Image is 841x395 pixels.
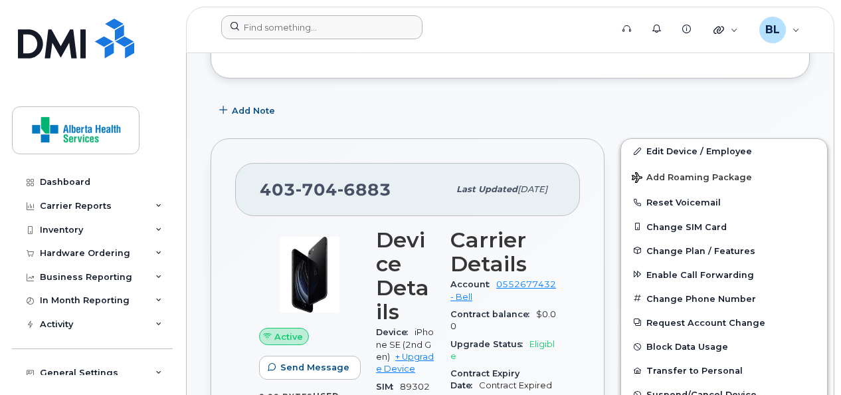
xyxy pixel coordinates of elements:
[517,184,547,194] span: [DATE]
[765,22,780,38] span: BL
[376,327,415,337] span: Device
[376,327,434,362] span: iPhone SE (2nd Gen)
[621,190,827,214] button: Reset Voicemail
[632,172,752,185] span: Add Roaming Package
[376,382,400,392] span: SIM
[450,339,529,349] span: Upgrade Status
[646,269,754,279] span: Enable Call Forwarding
[621,287,827,311] button: Change Phone Number
[621,311,827,334] button: Request Account Change
[211,98,286,122] button: Add Note
[621,334,827,358] button: Block Data Usage
[621,163,827,190] button: Add Roaming Package
[450,279,556,301] a: 0552677432 - Bell
[646,245,755,255] span: Change Plan / Features
[270,235,349,315] img: image20231002-3703462-1mz9tax.jpeg
[704,17,747,43] div: Quicklinks
[259,356,361,380] button: Send Message
[621,239,827,263] button: Change Plan / Features
[450,228,556,276] h3: Carrier Details
[450,339,555,361] span: Eligible
[296,180,337,199] span: 704
[376,228,434,324] h3: Device Details
[750,17,809,43] div: Brandie Leclair
[450,309,536,319] span: Contract balance
[621,358,827,382] button: Transfer to Personal
[621,263,827,287] button: Enable Call Forwarding
[621,215,827,239] button: Change SIM Card
[376,352,434,374] a: + Upgrade Device
[450,368,519,390] span: Contract Expiry Date
[221,15,422,39] input: Find something...
[479,380,552,390] span: Contract Expired
[456,184,517,194] span: Last updated
[280,361,349,374] span: Send Message
[337,180,391,199] span: 6883
[260,180,391,199] span: 403
[621,139,827,163] a: Edit Device / Employee
[450,279,496,289] span: Account
[274,330,303,343] span: Active
[232,104,275,117] span: Add Note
